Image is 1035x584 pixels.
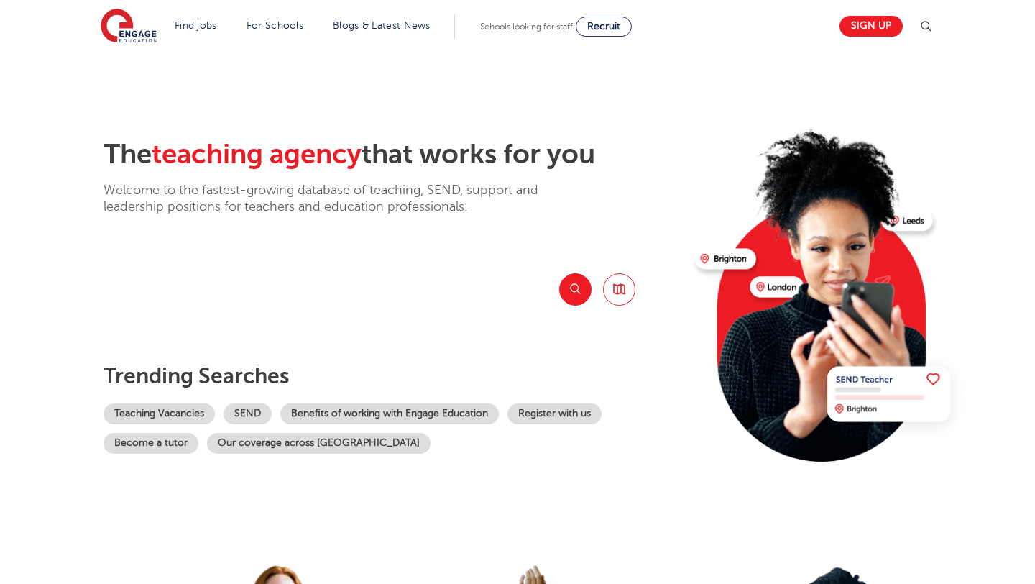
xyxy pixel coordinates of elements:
[247,20,303,31] a: For Schools
[587,21,620,32] span: Recruit
[207,433,431,454] a: Our coverage across [GEOGRAPHIC_DATA]
[103,403,215,424] a: Teaching Vacancies
[280,403,499,424] a: Benefits of working with Engage Education
[152,139,362,170] span: teaching agency
[576,17,632,37] a: Recruit
[333,20,431,31] a: Blogs & Latest News
[103,363,684,389] p: Trending searches
[507,403,602,424] a: Register with us
[103,138,684,171] h2: The that works for you
[103,433,198,454] a: Become a tutor
[175,20,217,31] a: Find jobs
[480,22,573,32] span: Schools looking for staff
[559,273,592,306] button: Search
[103,182,578,216] p: Welcome to the fastest-growing database of teaching, SEND, support and leadership positions for t...
[101,9,157,45] img: Engage Education
[839,16,903,37] a: Sign up
[224,403,272,424] a: SEND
